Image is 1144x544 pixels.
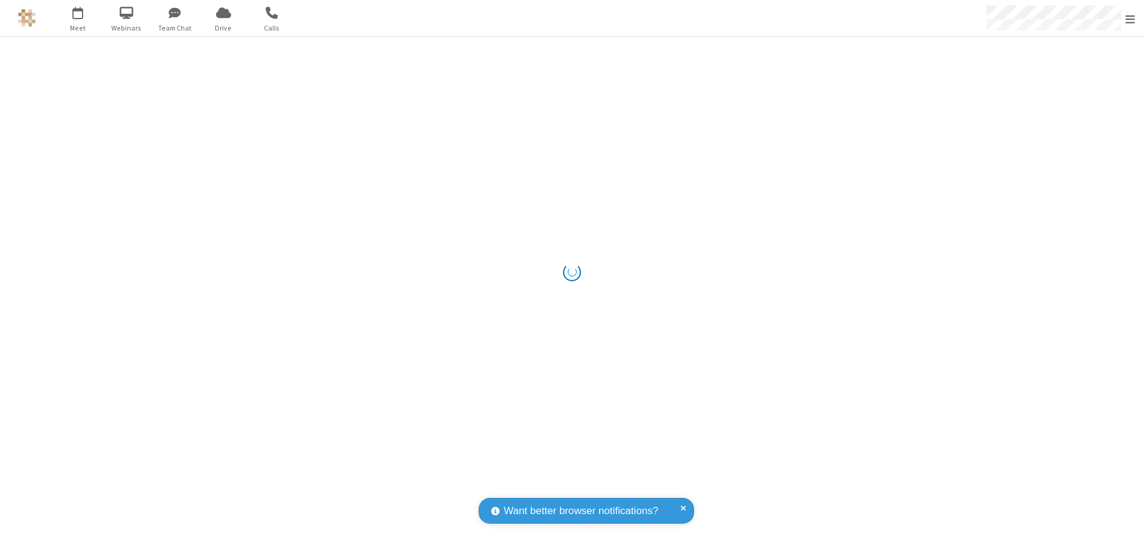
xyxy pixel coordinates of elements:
[504,503,658,519] span: Want better browser notifications?
[104,23,149,34] span: Webinars
[18,9,36,27] img: QA Selenium DO NOT DELETE OR CHANGE
[56,23,101,34] span: Meet
[250,23,294,34] span: Calls
[201,23,246,34] span: Drive
[153,23,197,34] span: Team Chat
